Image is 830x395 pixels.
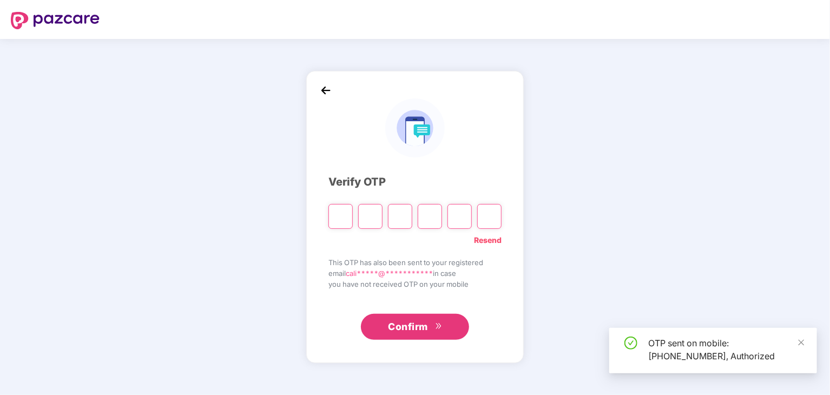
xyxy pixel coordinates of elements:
[318,82,334,98] img: back_icon
[11,12,100,29] img: logo
[385,98,444,157] img: logo
[358,204,383,229] input: Digit 2
[435,322,442,331] span: double-right
[361,314,469,340] button: Confirmdouble-right
[477,204,502,229] input: Digit 6
[418,204,442,229] input: Digit 4
[328,257,502,268] span: This OTP has also been sent to your registered
[328,174,502,190] div: Verify OTP
[798,339,805,346] span: close
[474,234,502,246] a: Resend
[328,268,502,279] span: email in case
[388,204,412,229] input: Digit 3
[447,204,472,229] input: Digit 5
[624,337,637,350] span: check-circle
[328,204,353,229] input: Please enter verification code. Digit 1
[328,279,502,289] span: you have not received OTP on your mobile
[388,319,428,334] span: Confirm
[648,337,804,363] div: OTP sent on mobile: [PHONE_NUMBER], Authorized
